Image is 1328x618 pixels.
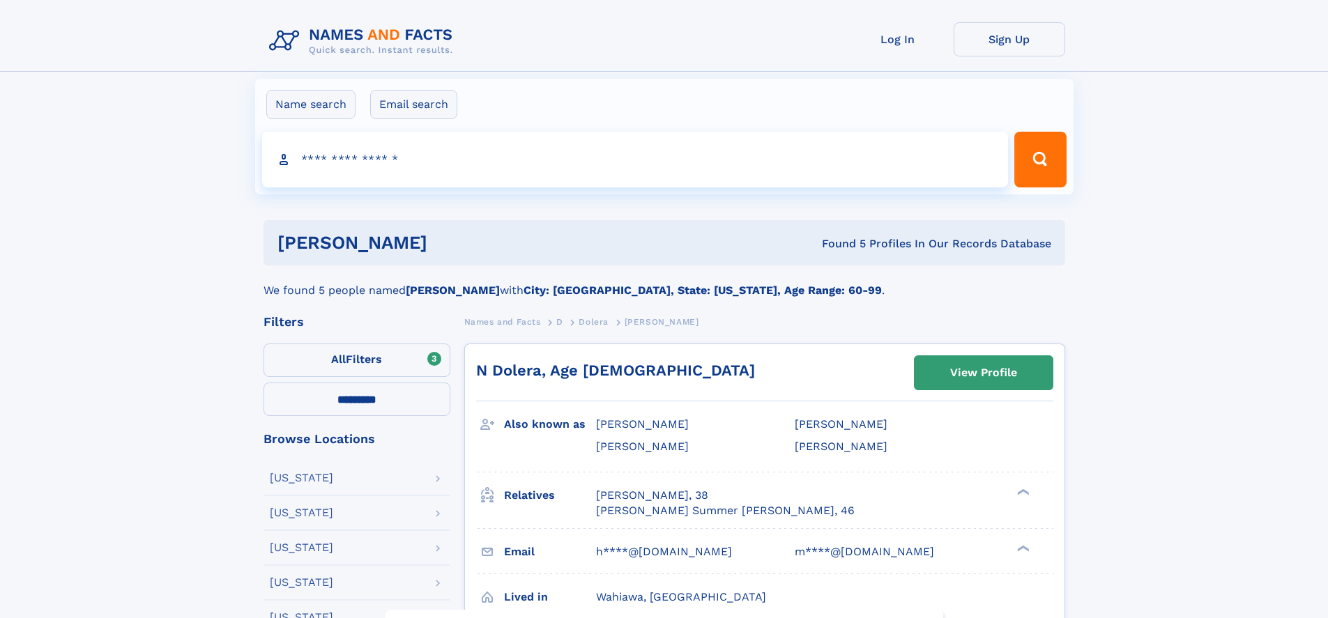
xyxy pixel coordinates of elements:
b: City: [GEOGRAPHIC_DATA], State: [US_STATE], Age Range: 60-99 [524,284,882,297]
a: Names and Facts [464,313,541,330]
h3: Also known as [504,412,596,436]
span: [PERSON_NAME] [596,417,689,431]
span: D [556,317,563,327]
div: ❯ [1014,543,1030,553]
div: Found 5 Profiles In Our Records Database [625,236,1051,252]
label: Filters [264,343,450,377]
a: Sign Up [954,22,1065,56]
div: View Profile [950,357,1017,389]
span: [PERSON_NAME] [795,440,887,453]
h1: [PERSON_NAME] [277,234,625,252]
div: Filters [264,316,450,328]
div: [US_STATE] [270,577,333,588]
div: [US_STATE] [270,507,333,518]
div: ❯ [1014,487,1030,496]
label: Name search [266,90,356,119]
div: [US_STATE] [270,472,333,484]
a: [PERSON_NAME] Summer [PERSON_NAME], 46 [596,503,855,518]
a: View Profile [915,356,1053,389]
a: D [556,313,563,330]
span: All [331,353,346,366]
label: Email search [370,90,457,119]
span: [PERSON_NAME] [795,417,887,431]
a: [PERSON_NAME], 38 [596,488,708,503]
b: [PERSON_NAME] [406,284,500,297]
div: Browse Locations [264,433,450,445]
div: We found 5 people named with . [264,265,1065,299]
span: Wahiawa, [GEOGRAPHIC_DATA] [596,590,766,603]
span: [PERSON_NAME] [625,317,699,327]
span: [PERSON_NAME] [596,440,689,453]
h3: Relatives [504,484,596,507]
img: Logo Names and Facts [264,22,464,60]
div: [US_STATE] [270,542,333,553]
input: search input [262,132,1009,187]
a: N Dolera, Age [DEMOGRAPHIC_DATA] [476,362,755,379]
h3: Email [504,540,596,564]
button: Search Button [1014,132,1066,187]
a: Dolera [579,313,609,330]
a: Log In [842,22,954,56]
span: Dolera [579,317,609,327]
h3: Lived in [504,585,596,609]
